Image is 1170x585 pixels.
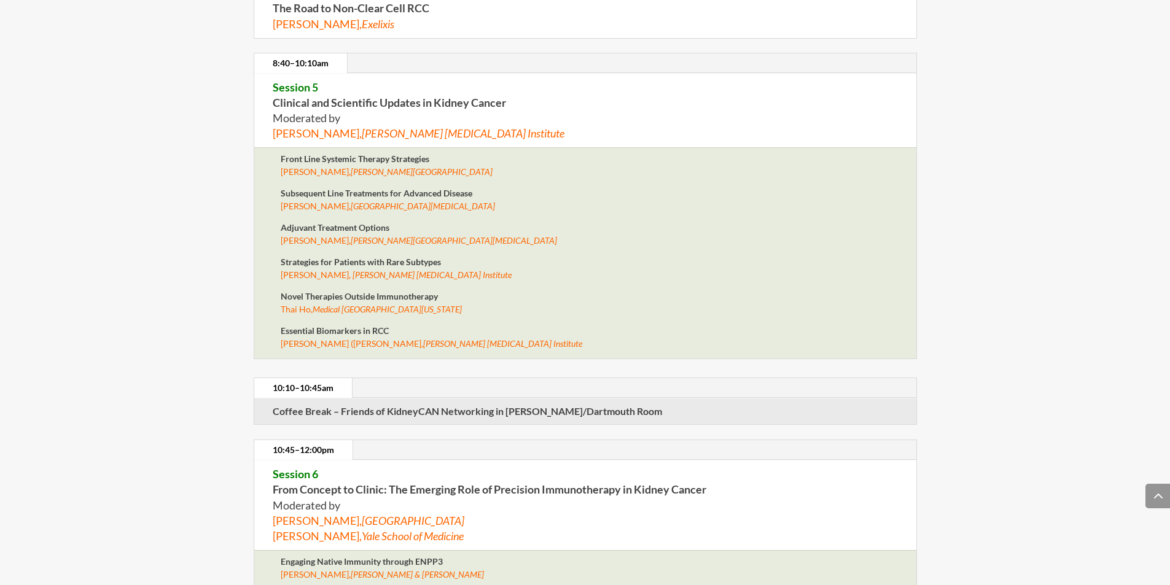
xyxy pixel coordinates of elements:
[273,126,564,140] span: [PERSON_NAME],
[423,338,582,349] em: [PERSON_NAME] [MEDICAL_DATA] Institute
[351,166,493,177] em: [PERSON_NAME][GEOGRAPHIC_DATA]
[362,126,564,140] em: [PERSON_NAME] [MEDICAL_DATA] Institute
[273,467,898,544] p: Moderated by
[281,257,441,267] strong: Strategies for Patients with Rare Subtypes
[273,467,318,481] span: Session 6
[281,291,438,301] strong: Novel Therapies Outside Immunotherapy
[273,17,394,31] span: [PERSON_NAME],
[351,201,495,211] em: [GEOGRAPHIC_DATA][MEDICAL_DATA]
[281,153,429,164] strong: Front Line Systemic Therapy Strategies
[254,53,347,73] a: 8:40–10:10am
[273,80,318,94] span: Session 5
[351,569,484,579] em: [PERSON_NAME] & [PERSON_NAME]
[281,325,389,336] strong: Essential Biomarkers in RCC
[281,569,484,579] span: [PERSON_NAME],
[281,235,557,246] span: [PERSON_NAME],
[281,188,472,198] strong: Subsequent Line Treatments for Advanced Disease
[351,235,557,246] em: [PERSON_NAME][GEOGRAPHIC_DATA][MEDICAL_DATA]
[281,201,495,211] span: [PERSON_NAME],
[273,80,506,109] strong: Clinical and Scientific Updates in Kidney Cancer
[273,80,898,142] p: Moderated by
[281,338,582,349] span: ,
[362,529,464,543] em: Yale School of Medicine
[362,514,464,527] em: [GEOGRAPHIC_DATA]
[281,304,462,314] span: Thai Ho,
[281,166,493,177] span: [PERSON_NAME],
[362,17,394,31] em: Exelixis
[273,405,662,417] strong: Coffee Break – Friends of KidneyCAN Networking in [PERSON_NAME]/Dartmouth Room
[313,304,462,314] em: Medical [GEOGRAPHIC_DATA][US_STATE]
[273,467,706,496] strong: From Concept to Clinic: The Emerging Role of Precision Immunotherapy in Kidney Cancer
[281,222,389,233] strong: Adjuvant Treatment Options
[254,378,352,398] a: 10:10–10:45am
[281,556,443,567] strong: Engaging Native Immunity through ENPP3
[353,269,512,280] span: [PERSON_NAME] [MEDICAL_DATA] Institute
[254,440,353,460] a: 10:45–12:00pm
[281,338,421,349] span: [PERSON_NAME] ([PERSON_NAME]
[273,514,464,543] span: [PERSON_NAME], [PERSON_NAME],
[281,269,351,280] span: [PERSON_NAME],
